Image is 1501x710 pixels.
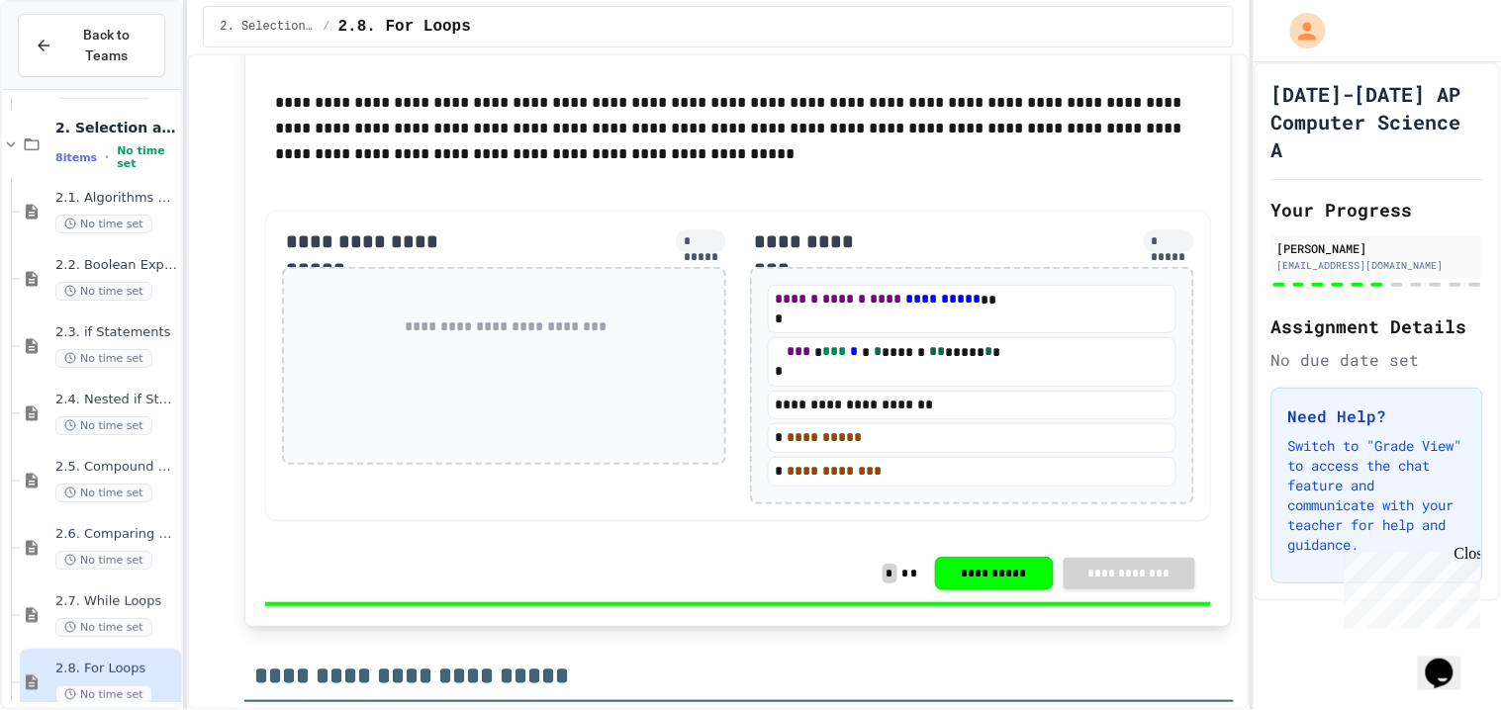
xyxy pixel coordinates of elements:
[55,484,152,502] span: No time set
[55,349,152,368] span: No time set
[55,151,97,164] span: 8 items
[55,661,177,677] span: 2.8. For Loops
[1271,196,1483,223] h2: Your Progress
[55,551,152,570] span: No time set
[1271,348,1483,372] div: No due date set
[220,19,315,35] span: 2. Selection and Iteration
[55,416,152,435] span: No time set
[55,459,177,476] span: 2.5. Compound Boolean Expressions
[1269,8,1331,53] div: My Account
[55,215,152,233] span: No time set
[55,618,152,637] span: No time set
[338,15,471,39] span: 2.8. For Loops
[117,144,177,170] span: No time set
[55,685,152,704] span: No time set
[1288,404,1466,428] h3: Need Help?
[8,8,137,126] div: Chat with us now!Close
[1277,258,1477,273] div: [EMAIL_ADDRESS][DOMAIN_NAME]
[105,149,109,165] span: •
[55,593,177,610] span: 2.7. While Loops
[1271,80,1483,163] h1: [DATE]-[DATE] AP Computer Science A
[1337,545,1481,629] iframe: chat widget
[1277,239,1477,257] div: [PERSON_NAME]
[55,119,177,136] span: 2. Selection and Iteration
[55,282,152,301] span: No time set
[323,19,329,35] span: /
[64,25,148,66] span: Back to Teams
[55,257,177,274] span: 2.2. Boolean Expressions
[55,526,177,543] span: 2.6. Comparing Boolean Expressions ([PERSON_NAME] Laws)
[1418,631,1481,690] iframe: chat widget
[55,190,177,207] span: 2.1. Algorithms with Selection and Repetition
[55,392,177,408] span: 2.4. Nested if Statements
[1271,312,1483,340] h2: Assignment Details
[55,324,177,341] span: 2.3. if Statements
[1288,436,1466,555] p: Switch to "Grade View" to access the chat feature and communicate with your teacher for help and ...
